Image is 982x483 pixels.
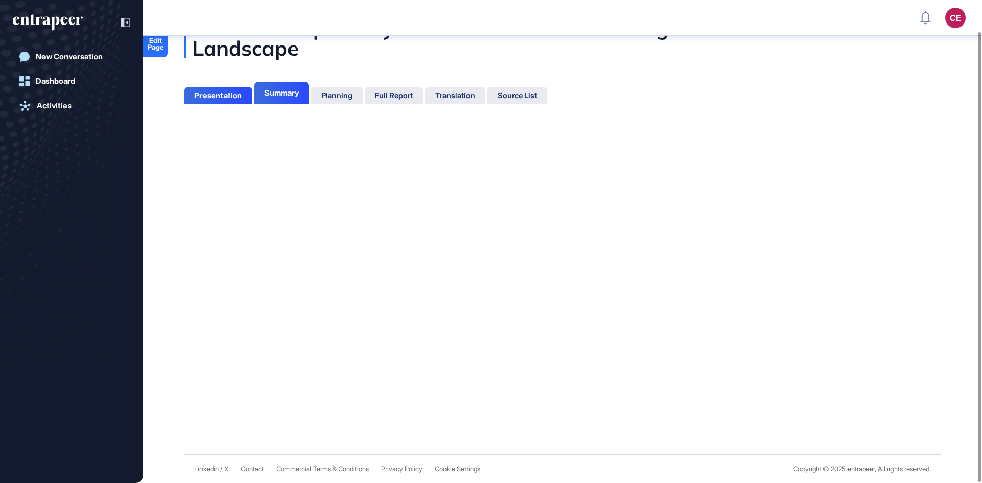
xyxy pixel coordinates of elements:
[13,71,130,91] a: Dashboard
[220,465,222,473] span: /
[143,15,168,57] a: Edit Page
[381,465,422,473] a: Privacy Policy
[498,91,537,100] div: Source List
[36,52,103,61] div: New Conversation
[13,96,130,116] a: Activities
[224,465,229,473] a: X
[435,465,480,473] a: Cookie Settings
[194,91,242,100] div: Presentation
[13,14,83,31] div: entrapeer-logo
[264,88,299,98] div: Summary
[13,47,130,67] a: New Conversation
[194,465,219,473] a: Linkedin
[945,8,966,28] button: CE
[276,465,369,473] a: Commercial Terms & Conditions
[36,77,75,86] div: Dashboard
[375,91,413,100] div: Full Report
[37,101,72,110] div: Activities
[184,17,941,58] div: Research Report: Mycotoxin Detection Technologies and Market Landscape
[793,465,931,473] div: Copyright © 2025 entrapeer, All rights reserved.
[143,37,168,51] span: Edit Page
[241,465,264,473] span: Contact
[435,91,475,100] div: Translation
[321,91,352,100] div: Planning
